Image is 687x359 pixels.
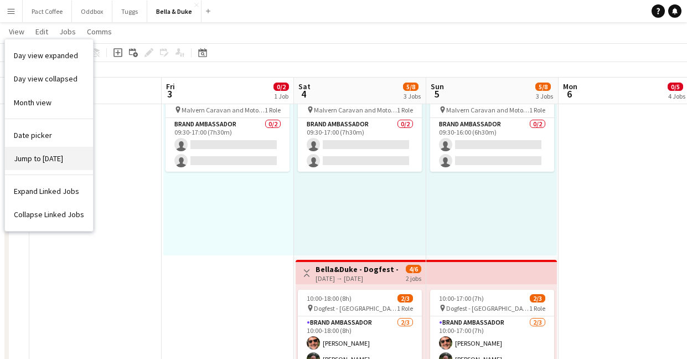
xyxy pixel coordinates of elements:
[446,106,529,114] span: Malvern Caravan and Motorhome Show
[14,74,78,84] span: Day view collapsed
[55,24,80,39] a: Jobs
[397,304,413,312] span: 1 Role
[668,92,685,100] div: 4 Jobs
[265,106,281,114] span: 1 Role
[430,91,554,172] app-job-card: 09:30-16:00 (6h30m)0/2 Malvern Caravan and Motorhome Show1 RoleBrand Ambassador0/209:30-16:00 (6h...
[530,294,545,302] span: 2/3
[5,124,93,147] a: Date picker
[298,91,422,172] app-job-card: 09:30-17:00 (7h30m)0/2 Malvern Caravan and Motorhome Show1 RoleBrand Ambassador0/209:30-17:00 (7h...
[5,91,93,114] a: Month view
[561,88,577,100] span: 6
[166,91,290,172] app-job-card: 09:30-17:00 (7h30m)0/2 Malvern Caravan and Motorhome Show1 RoleBrand Ambassador0/209:30-17:00 (7h...
[14,50,78,60] span: Day view expanded
[14,186,79,196] span: Expand Linked Jobs
[9,27,24,37] span: View
[397,106,413,114] span: 1 Role
[406,265,421,273] span: 4/6
[166,118,290,172] app-card-role: Brand Ambassador0/209:30-17:00 (7h30m)
[403,83,419,91] span: 5/8
[439,294,484,302] span: 10:00-17:00 (7h)
[307,294,352,302] span: 10:00-18:00 (8h)
[431,81,444,91] span: Sun
[298,81,311,91] span: Sat
[535,83,551,91] span: 5/8
[316,264,398,274] h3: Bella&Duke - Dogfest - [GEOGRAPHIC_DATA] (Team 2)
[316,274,398,283] div: [DATE] → [DATE]
[563,81,577,91] span: Mon
[430,118,554,172] app-card-role: Brand Ambassador0/209:30-16:00 (6h30m)
[72,1,112,22] button: Oddbox
[314,304,397,312] span: Dogfest - [GEOGRAPHIC_DATA]
[82,24,116,39] a: Comms
[59,27,76,37] span: Jobs
[31,24,53,39] a: Edit
[164,88,175,100] span: 3
[182,106,265,114] span: Malvern Caravan and Motorhome Show
[87,27,112,37] span: Comms
[4,24,29,39] a: View
[14,130,52,140] span: Date picker
[446,304,529,312] span: Dogfest - [GEOGRAPHIC_DATA]
[406,273,421,283] div: 2 jobs
[404,92,421,100] div: 3 Jobs
[23,1,72,22] button: Pact Coffee
[5,147,93,170] a: Jump to today
[314,106,397,114] span: Malvern Caravan and Motorhome Show
[35,27,48,37] span: Edit
[147,1,202,22] button: Bella & Duke
[5,67,93,90] a: Day view collapsed
[529,304,545,312] span: 1 Role
[14,209,84,219] span: Collapse Linked Jobs
[529,106,545,114] span: 1 Role
[5,179,93,203] a: Expand Linked Jobs
[5,203,93,226] a: Collapse Linked Jobs
[5,44,93,67] a: Day view expanded
[14,98,51,107] span: Month view
[112,1,147,22] button: Tuggs
[273,83,289,91] span: 0/2
[166,81,175,91] span: Fri
[668,83,683,91] span: 0/5
[298,118,422,172] app-card-role: Brand Ambassador0/209:30-17:00 (7h30m)
[429,88,444,100] span: 5
[397,294,413,302] span: 2/3
[297,88,311,100] span: 4
[536,92,553,100] div: 3 Jobs
[274,92,288,100] div: 1 Job
[14,153,63,163] span: Jump to [DATE]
